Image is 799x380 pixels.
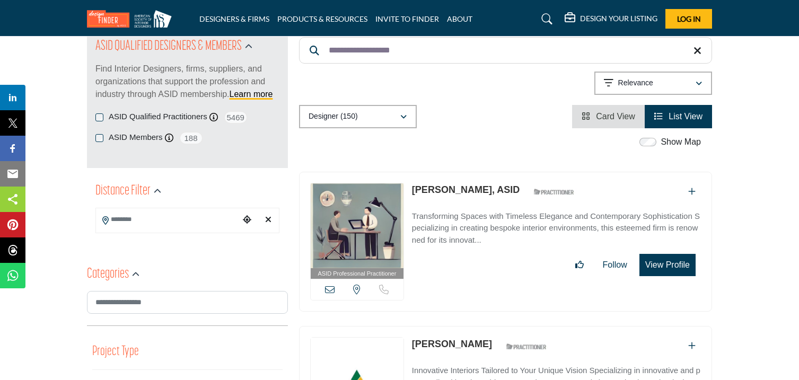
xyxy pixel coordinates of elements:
[199,14,269,23] a: DESIGNERS & FIRMS
[412,210,701,246] p: Transforming Spaces with Timeless Elegance and Contemporary Sophistication Specializing in creati...
[688,187,696,196] a: Add To List
[618,78,653,89] p: Relevance
[568,254,591,276] button: Like listing
[412,204,701,246] a: Transforming Spaces with Timeless Elegance and Contemporary Sophistication Specializing in creati...
[309,111,358,122] p: Designer (150)
[299,105,417,128] button: Designer (150)
[412,339,492,349] a: [PERSON_NAME]
[412,183,520,197] p: Suzanne Marie Adams, ASID
[87,291,288,314] input: Search Category
[412,184,520,195] a: [PERSON_NAME], ASID
[311,183,403,268] img: Suzanne Marie Adams, ASID
[565,13,657,25] div: DESIGN YOUR LISTING
[311,183,403,279] a: ASID Professional Practitioner
[179,131,203,145] span: 188
[677,14,701,23] span: Log In
[109,131,163,144] label: ASID Members
[96,209,239,230] input: Search Location
[239,209,255,232] div: Choose your current location
[95,63,279,101] p: Find Interior Designers, firms, suppliers, and organizations that support the profession and indu...
[109,111,207,123] label: ASID Qualified Practitioners
[260,209,276,232] div: Clear search location
[596,254,634,276] button: Follow
[230,90,273,99] a: Learn more
[639,254,696,276] button: View Profile
[594,72,712,95] button: Relevance
[580,14,657,23] h5: DESIGN YOUR LISTING
[572,105,645,128] li: Card View
[531,11,559,28] a: Search
[95,182,151,201] h2: Distance Filter
[299,37,712,64] input: Search Keyword
[87,10,177,28] img: Site Logo
[688,341,696,350] a: Add To List
[87,265,129,284] h2: Categories
[502,340,550,353] img: ASID Qualified Practitioners Badge Icon
[582,112,635,121] a: View Card
[95,37,242,56] h2: ASID QUALIFIED DESIGNERS & MEMBERS
[95,113,103,121] input: ASID Qualified Practitioners checkbox
[645,105,712,128] li: List View
[596,112,635,121] span: Card View
[661,136,701,148] label: Show Map
[277,14,367,23] a: PRODUCTS & RESOURCES
[654,112,703,121] a: View List
[375,14,439,23] a: INVITE TO FINDER
[669,112,703,121] span: List View
[224,111,248,124] span: 5469
[92,342,139,362] button: Project Type
[95,134,103,142] input: ASID Members checkbox
[412,337,492,351] p: Marie Riedl
[447,14,472,23] a: ABOUT
[530,185,577,199] img: ASID Qualified Practitioners Badge Icon
[318,269,396,278] span: ASID Professional Practitioner
[665,9,712,29] button: Log In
